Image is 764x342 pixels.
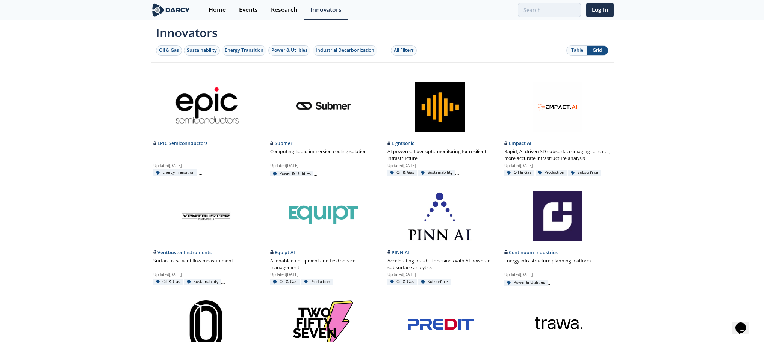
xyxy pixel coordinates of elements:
[153,163,260,169] p: Updated [DATE]
[301,279,333,285] div: Production
[568,170,601,176] div: Subsurface
[418,279,451,285] div: Subsurface
[151,3,192,17] img: logo-wide.svg
[387,258,494,271] p: Accelerating pre‑drill decisions with AI-powered subsurface analytics
[518,3,581,17] input: Advanced Search
[153,249,212,256] a: Ventbuster Instruments
[418,170,455,176] div: Sustainability
[586,3,614,17] a: Log In
[271,7,297,13] div: Research
[209,7,226,13] div: Home
[187,47,217,54] div: Sustainability
[587,46,608,55] button: Grid
[504,272,611,278] p: Updated [DATE]
[270,163,377,169] p: Updated [DATE]
[270,279,300,285] div: Oil & Gas
[270,249,295,256] a: Equipt AI
[151,21,614,41] span: Innovators
[504,140,531,146] a: Empact AI
[222,45,266,56] button: Energy Transition
[270,272,377,278] p: Updated [DATE]
[184,45,220,56] button: Sustainability
[504,170,534,176] div: Oil & Gas
[153,258,233,264] p: Surface case vent flow measurement
[504,258,591,264] p: Energy infrastructure planning platform
[270,171,313,177] div: Power & Utilities
[391,45,417,56] button: All Filters
[504,148,611,162] p: Rapid, AI-driven 3D subsurface imaging for safer, more accurate infrastructure analysis
[504,249,558,256] a: Continuum Industries
[504,280,548,286] div: Power & Utilities
[732,312,756,334] iframe: chat widget
[387,148,494,162] p: AI-powered fiber-optic monitoring for resilient infrastructure
[387,279,417,285] div: Oil & Gas
[313,45,377,56] button: Industrial Decarbonization
[387,163,494,169] p: Updated [DATE]
[310,7,342,13] div: Innovators
[394,47,414,54] div: All Filters
[536,170,567,176] div: Production
[567,46,587,55] button: Table
[156,45,182,56] button: Oil & Gas
[239,7,258,13] div: Events
[225,47,263,54] div: Energy Transition
[153,279,183,285] div: Oil & Gas
[153,140,208,146] a: EPIC Semiconnductors
[504,163,611,169] p: Updated [DATE]
[387,140,415,146] a: Lightsonic
[270,140,292,146] a: Submer
[387,170,417,176] div: Oil & Gas
[387,249,410,256] a: PINN AI
[153,169,197,176] div: Energy Transition
[316,47,374,54] div: Industrial Decarbonization
[270,258,377,271] p: AI-enabled equipment and field service management
[271,47,307,54] div: Power & Utilities
[159,47,179,54] div: Oil & Gas
[387,272,494,278] p: Updated [DATE]
[184,279,221,285] div: Sustainability
[270,148,367,155] p: Computing liquid immersion cooling solution
[198,169,259,176] div: Industrial Decarbonization
[153,272,260,278] p: Updated [DATE]
[268,45,310,56] button: Power & Utilities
